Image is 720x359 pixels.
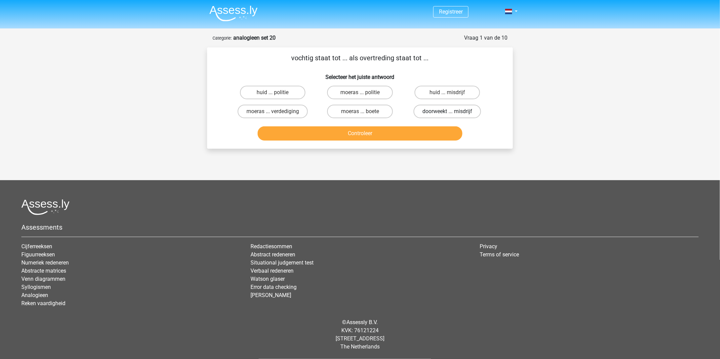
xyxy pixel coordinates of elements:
[21,276,65,282] a: Venn diagrammen
[251,284,297,290] a: Error data checking
[327,86,393,99] label: moeras ... politie
[240,86,305,99] label: huid ... politie
[21,300,65,307] a: Reken vaardigheid
[218,53,502,63] p: vochtig staat tot ... als overtreding staat tot ...
[251,276,285,282] a: Watson glaser
[213,36,232,41] small: Categorie:
[251,251,295,258] a: Abstract redeneren
[21,243,52,250] a: Cijferreeksen
[251,292,291,298] a: [PERSON_NAME]
[21,223,699,231] h5: Assessments
[218,68,502,80] h6: Selecteer het juiste antwoord
[415,86,480,99] label: huid ... misdrijf
[21,251,55,258] a: Figuurreeksen
[21,284,51,290] a: Syllogismen
[327,105,393,118] label: moeras ... boete
[233,35,276,41] strong: analogieen set 20
[439,8,463,15] a: Registreer
[480,251,519,258] a: Terms of service
[21,292,48,298] a: Analogieen
[347,319,378,325] a: Assessly B.V.
[258,126,463,141] button: Controleer
[251,259,314,266] a: Situational judgement test
[251,243,292,250] a: Redactiesommen
[21,199,69,215] img: Assessly logo
[251,268,294,274] a: Verbaal redeneren
[464,34,507,42] div: Vraag 1 van de 10
[238,105,308,118] label: moeras ... verdediging
[414,105,481,118] label: doorweekt ... misdrijf
[16,313,704,356] div: © KVK: 76121224 [STREET_ADDRESS] The Netherlands
[21,259,69,266] a: Numeriek redeneren
[21,268,66,274] a: Abstracte matrices
[480,243,497,250] a: Privacy
[209,5,258,21] img: Assessly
